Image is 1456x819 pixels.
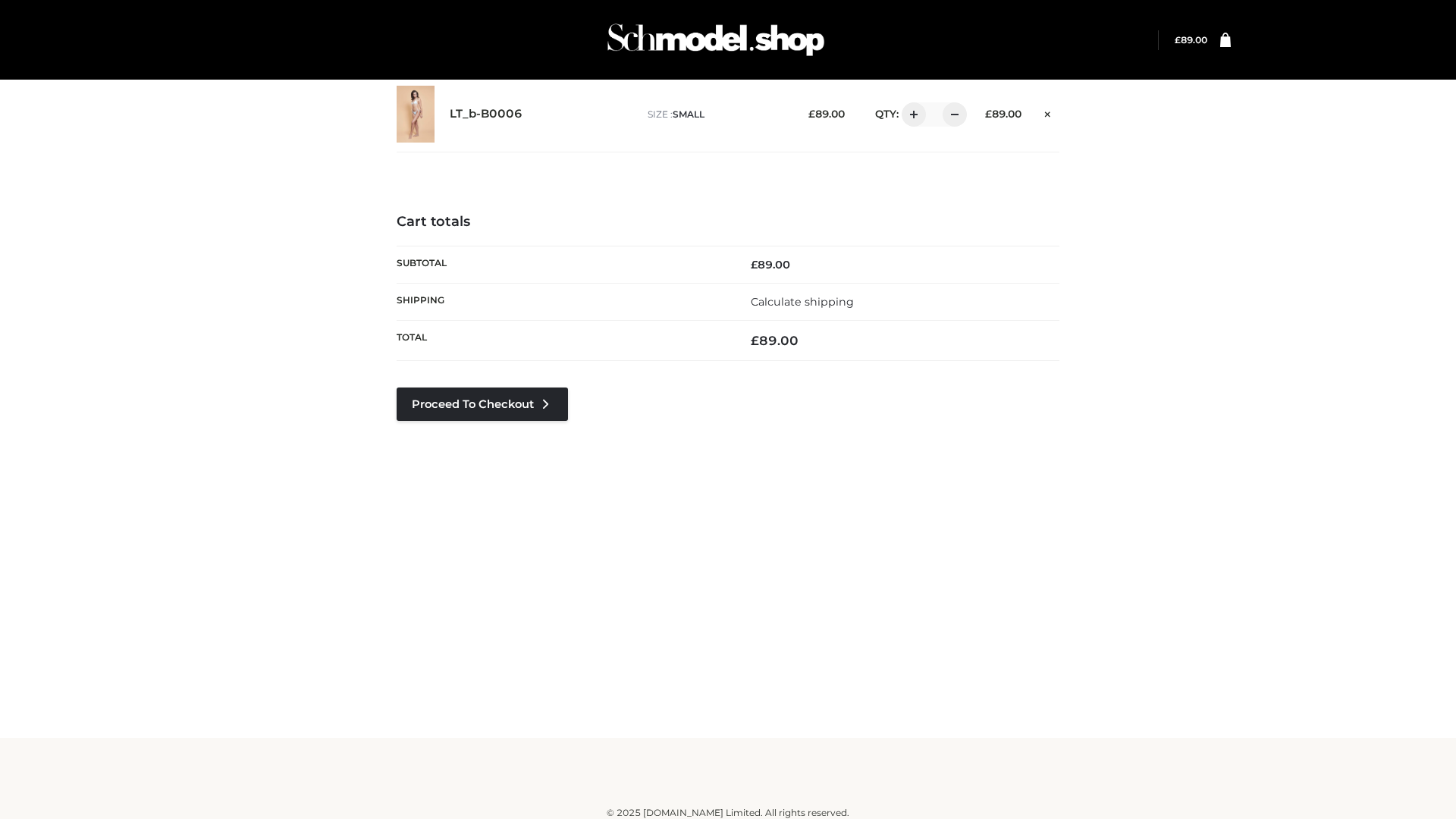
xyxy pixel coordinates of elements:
bdi: 89.00 [985,108,1021,120]
span: £ [751,258,758,271]
span: £ [808,108,815,120]
th: Subtotal [397,246,728,283]
p: size : [648,108,785,121]
a: £89.00 [1175,34,1207,45]
bdi: 89.00 [751,333,799,348]
img: Schmodel Admin 964 [602,10,830,70]
a: Remove this item [1037,102,1059,122]
a: LT_b-B0006 [450,107,522,121]
a: Calculate shipping [751,295,854,309]
span: SMALL [673,108,704,120]
a: Proceed to Checkout [397,388,568,421]
th: Shipping [397,283,728,320]
span: £ [751,333,759,348]
bdi: 89.00 [1175,34,1207,45]
bdi: 89.00 [751,258,790,271]
th: Total [397,321,728,361]
bdi: 89.00 [808,108,845,120]
div: QTY: [860,102,962,127]
span: £ [1175,34,1181,45]
span: £ [985,108,992,120]
h4: Cart totals [397,214,1059,231]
